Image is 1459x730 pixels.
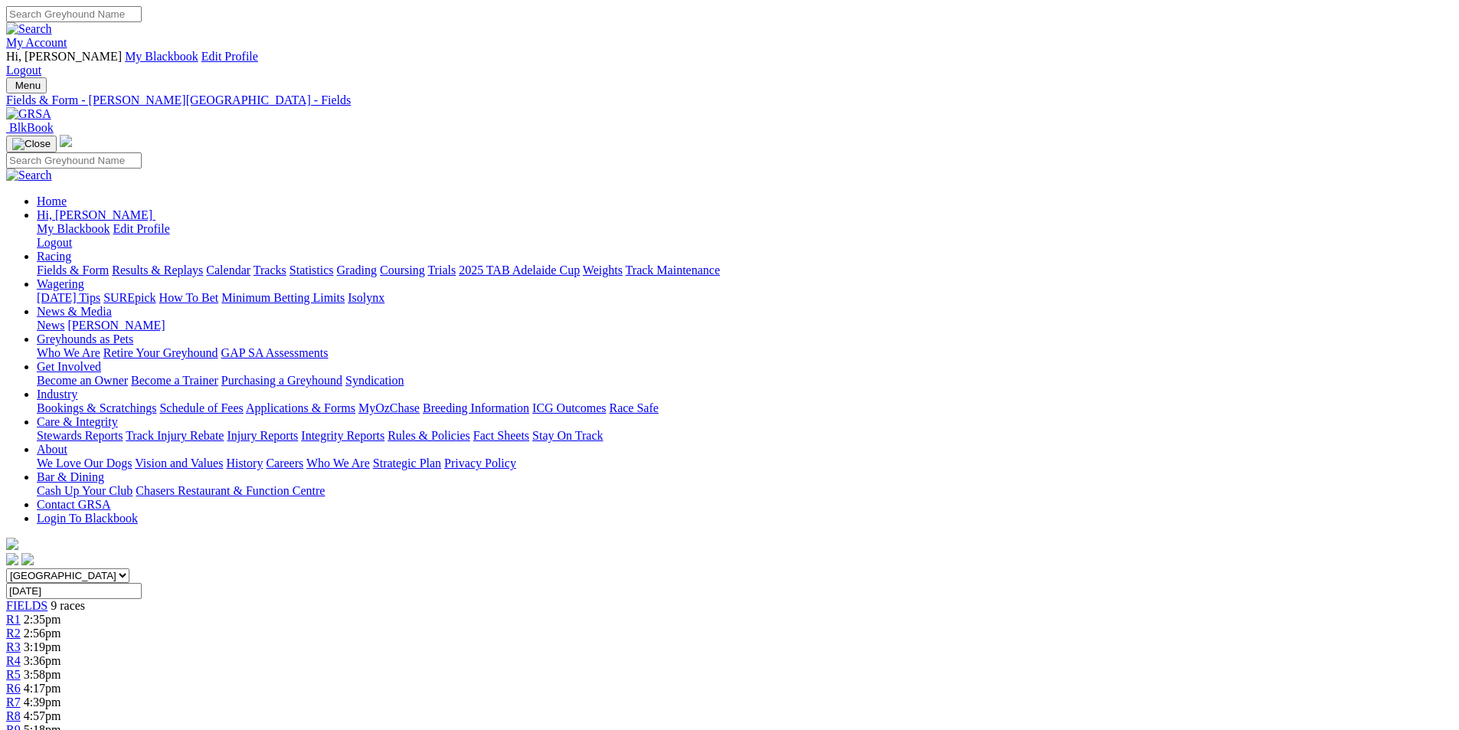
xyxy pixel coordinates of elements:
a: Purchasing a Greyhound [221,374,342,387]
a: Careers [266,457,303,470]
a: Vision and Values [135,457,223,470]
input: Select date [6,583,142,599]
span: BlkBook [9,121,54,134]
a: Fields & Form - [PERSON_NAME][GEOGRAPHIC_DATA] - Fields [6,93,1453,107]
a: Fields & Form [37,264,109,277]
img: GRSA [6,107,51,121]
div: About [37,457,1453,470]
a: ICG Outcomes [532,401,606,414]
div: Bar & Dining [37,484,1453,498]
input: Search [6,6,142,22]
a: Home [37,195,67,208]
a: R8 [6,709,21,722]
a: Rules & Policies [388,429,470,442]
a: R6 [6,682,21,695]
a: R3 [6,640,21,653]
a: Who We Are [306,457,370,470]
a: Get Involved [37,360,101,373]
a: Privacy Policy [444,457,516,470]
a: Logout [37,236,72,249]
a: FIELDS [6,599,47,612]
a: Become a Trainer [131,374,218,387]
a: SUREpick [103,291,155,304]
a: R7 [6,696,21,709]
img: Search [6,22,52,36]
a: Track Injury Rebate [126,429,224,442]
a: Retire Your Greyhound [103,346,218,359]
a: News [37,319,64,332]
span: 3:36pm [24,654,61,667]
span: 4:57pm [24,709,61,722]
a: Cash Up Your Club [37,484,132,497]
img: logo-grsa-white.png [60,135,72,147]
div: Racing [37,264,1453,277]
div: Care & Integrity [37,429,1453,443]
span: 3:19pm [24,640,61,653]
a: Syndication [345,374,404,387]
a: Stewards Reports [37,429,123,442]
span: Hi, [PERSON_NAME] [6,50,122,63]
a: R2 [6,627,21,640]
input: Search [6,152,142,169]
a: R4 [6,654,21,667]
a: Greyhounds as Pets [37,332,133,345]
a: Stay On Track [532,429,603,442]
span: Hi, [PERSON_NAME] [37,208,152,221]
a: Edit Profile [113,222,170,235]
div: News & Media [37,319,1453,332]
a: Schedule of Fees [159,401,243,414]
div: Get Involved [37,374,1453,388]
a: Minimum Betting Limits [221,291,345,304]
span: 2:35pm [24,613,61,626]
a: Contact GRSA [37,498,110,511]
a: Injury Reports [227,429,298,442]
a: My Blackbook [125,50,198,63]
a: Tracks [254,264,286,277]
a: We Love Our Dogs [37,457,132,470]
a: Chasers Restaurant & Function Centre [136,484,325,497]
div: Hi, [PERSON_NAME] [37,222,1453,250]
a: Logout [6,64,41,77]
img: facebook.svg [6,553,18,565]
a: How To Bet [159,291,219,304]
a: Care & Integrity [37,415,118,428]
a: Fact Sheets [473,429,529,442]
a: R5 [6,668,21,681]
a: Integrity Reports [301,429,384,442]
div: Wagering [37,291,1453,305]
button: Toggle navigation [6,136,57,152]
span: Menu [15,80,41,91]
a: Bookings & Scratchings [37,401,156,414]
span: 4:39pm [24,696,61,709]
a: About [37,443,67,456]
a: Racing [37,250,71,263]
img: logo-grsa-white.png [6,538,18,550]
a: Calendar [206,264,250,277]
a: [DATE] Tips [37,291,100,304]
span: R1 [6,613,21,626]
a: Statistics [290,264,334,277]
a: [PERSON_NAME] [67,319,165,332]
a: Coursing [380,264,425,277]
span: 3:58pm [24,668,61,681]
a: My Account [6,36,67,49]
a: News & Media [37,305,112,318]
div: My Account [6,50,1453,77]
a: Bar & Dining [37,470,104,483]
a: Race Safe [609,401,658,414]
a: Trials [427,264,456,277]
span: 9 races [51,599,85,612]
span: 2:56pm [24,627,61,640]
a: Results & Replays [112,264,203,277]
a: BlkBook [6,121,54,134]
a: Hi, [PERSON_NAME] [37,208,155,221]
div: Greyhounds as Pets [37,346,1453,360]
a: MyOzChase [358,401,420,414]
